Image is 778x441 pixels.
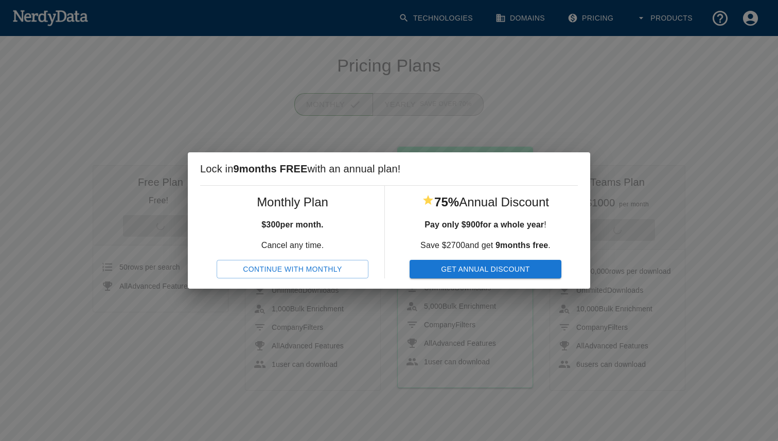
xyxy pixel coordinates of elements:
h5: Monthly Plan [217,194,368,210]
b: 9 months free [496,241,548,250]
h5: Annual Discount [410,194,561,210]
button: Continue With Monthly [217,260,368,279]
h2: Lock in with an annual plan! [188,152,590,185]
button: Get Annual Discount [410,260,561,279]
b: 9 months FREE [233,163,307,174]
p: Cancel any time. [217,239,368,252]
b: $ 300 per month. [261,220,323,229]
b: 75% [434,195,459,209]
p: Save $ 2700 and get . [410,239,561,252]
p: ! [410,219,561,231]
b: Pay only $ 900 for a whole year [425,220,544,229]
